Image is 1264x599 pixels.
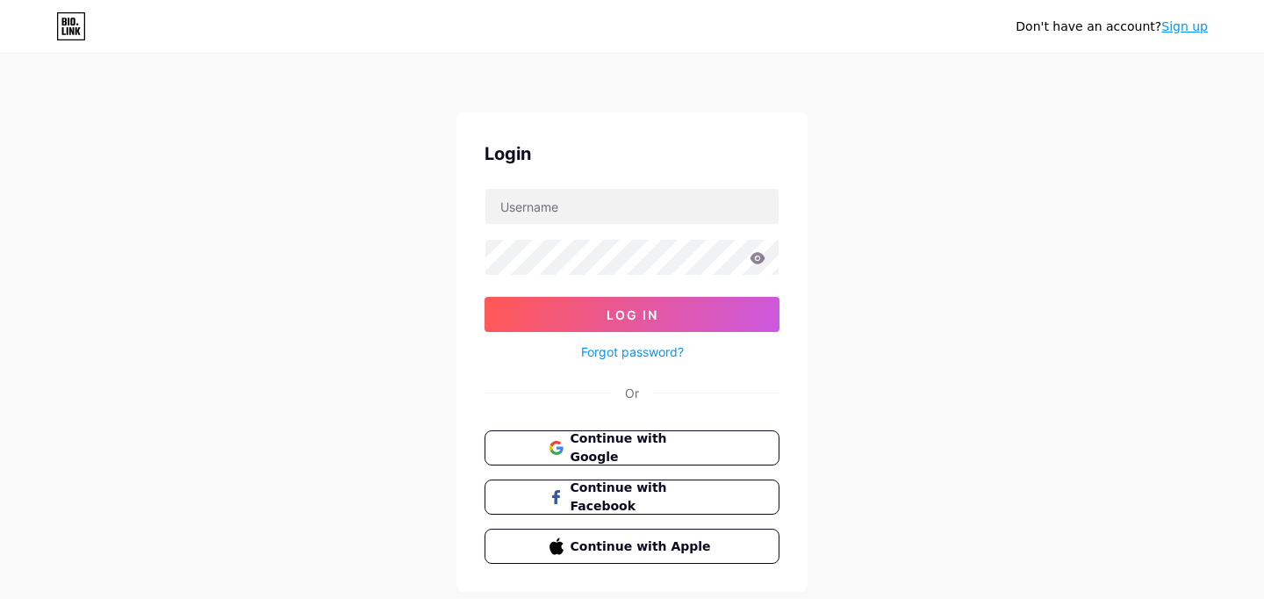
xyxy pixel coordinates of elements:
[485,529,779,564] button: Continue with Apple
[485,297,779,332] button: Log In
[571,538,715,556] span: Continue with Apple
[485,430,779,465] button: Continue with Google
[485,480,779,515] button: Continue with Facebook
[485,141,779,167] div: Login
[1161,19,1208,33] a: Sign up
[571,479,715,516] span: Continue with Facebook
[485,189,779,224] input: Username
[625,384,639,402] div: Or
[607,307,658,322] span: Log In
[581,343,684,361] a: Forgot password?
[1016,18,1208,36] div: Don't have an account?
[571,429,715,466] span: Continue with Google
